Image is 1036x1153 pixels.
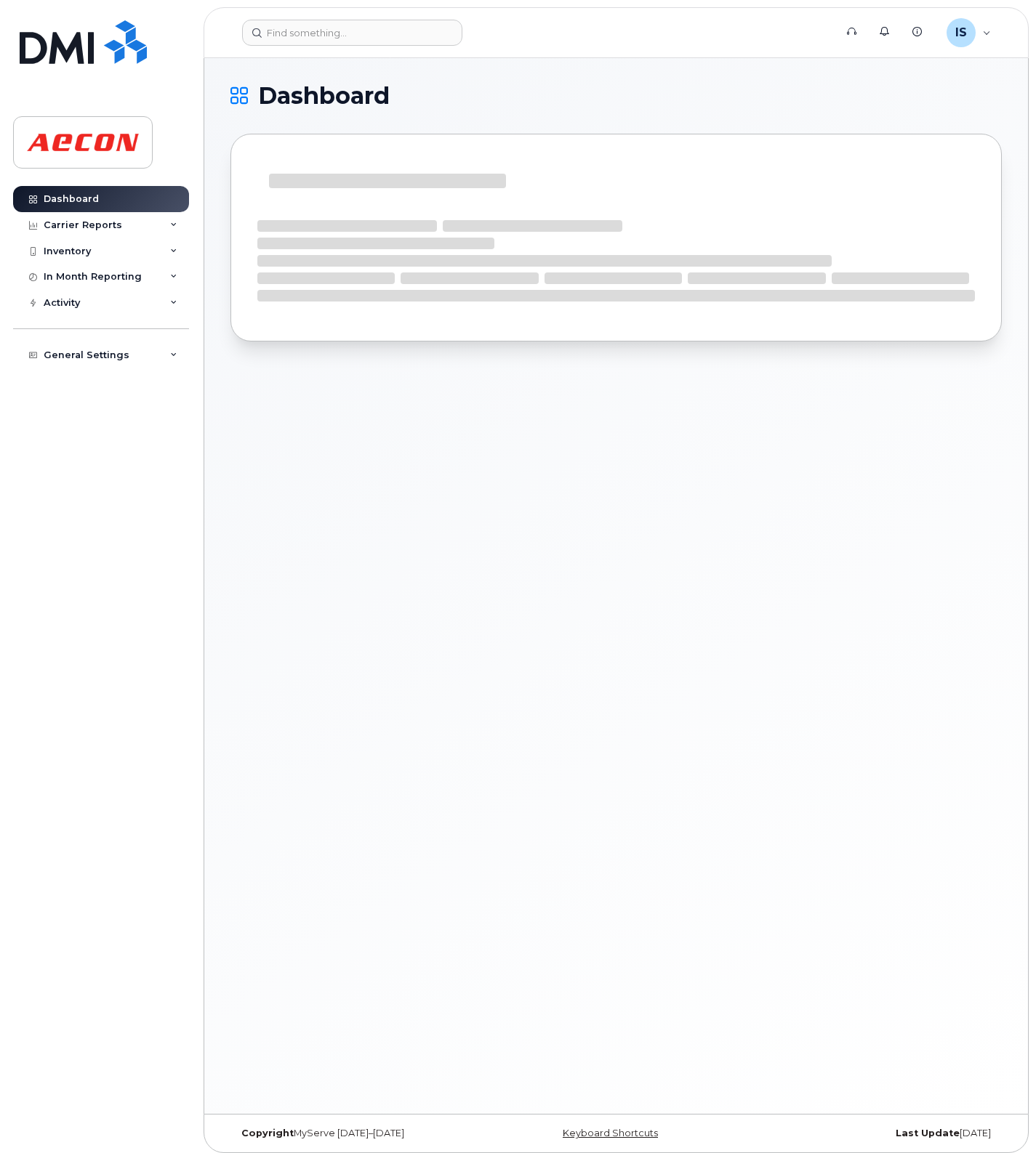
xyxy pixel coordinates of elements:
a: Keyboard Shortcuts [563,1128,658,1138]
span: Dashboard [258,85,390,107]
div: [DATE] [744,1128,1002,1139]
div: MyServe [DATE]–[DATE] [230,1128,488,1139]
strong: Copyright [241,1128,294,1138]
strong: Last Update [896,1128,960,1138]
